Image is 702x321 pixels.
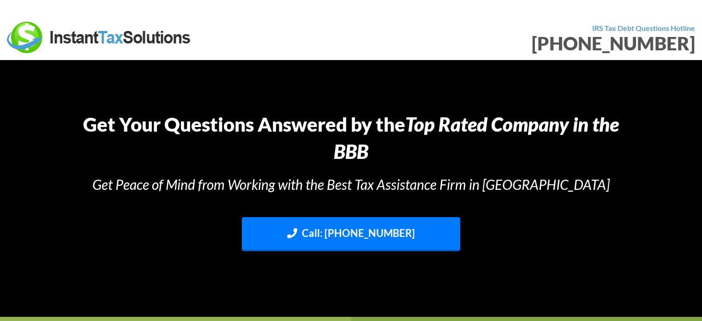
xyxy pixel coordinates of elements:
[7,32,192,41] a: Instant Tax Solutions Logo
[358,34,696,53] div: [PHONE_NUMBER]
[79,111,623,165] h1: Get Your Questions Answered by the
[592,24,695,32] strong: IRS Tax Debt Questions Hotline
[242,217,461,252] a: Call: [PHONE_NUMBER]
[334,113,619,163] i: Top Rated Company in the BBB
[7,22,192,53] img: Instant Tax Solutions Logo
[79,175,623,194] h3: Get Peace of Mind from Working with the Best Tax Assistance Firm in [GEOGRAPHIC_DATA]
